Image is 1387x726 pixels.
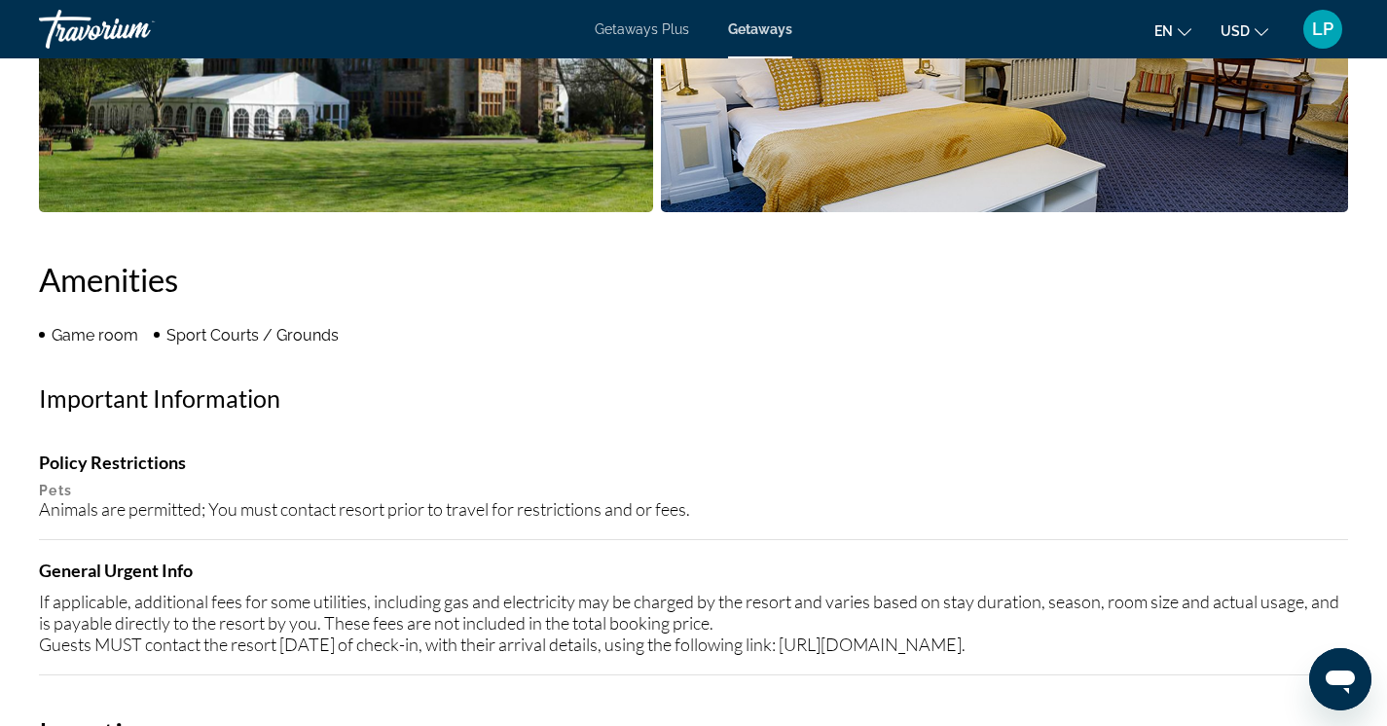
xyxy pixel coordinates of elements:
[39,483,1348,498] p: Pets
[1221,17,1268,45] button: Change currency
[1312,19,1333,39] span: LP
[166,326,339,345] span: Sport Courts / Grounds
[1297,9,1348,50] button: User Menu
[1221,23,1250,39] span: USD
[52,326,138,345] span: Game room
[39,591,1348,655] div: If applicable, additional fees for some utilities, including gas and electricity may be charged b...
[595,21,689,37] a: Getaways Plus
[728,21,792,37] a: Getaways
[39,4,234,54] a: Travorium
[1154,17,1191,45] button: Change language
[39,383,1348,413] h2: Important Information
[39,260,1348,299] h2: Amenities
[39,452,1348,473] h4: Policy Restrictions
[1309,648,1371,710] iframe: Botón para iniciar la ventana de mensajería
[39,560,1348,581] h4: General Urgent Info
[1154,23,1173,39] span: en
[39,498,1348,520] div: Animals are permitted; You must contact resort prior to travel for restrictions and or fees.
